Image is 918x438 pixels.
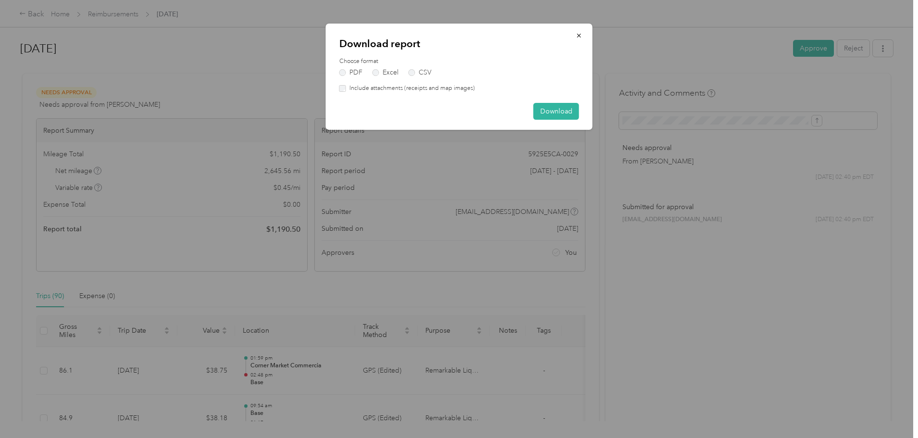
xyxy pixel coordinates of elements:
label: PDF [339,69,362,76]
label: Excel [372,69,398,76]
iframe: Everlance-gr Chat Button Frame [864,384,918,438]
button: Download [533,103,579,120]
p: Download report [339,37,579,50]
label: CSV [409,69,432,76]
label: Choose format [339,57,579,66]
label: Include attachments (receipts and map images) [346,84,475,93]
